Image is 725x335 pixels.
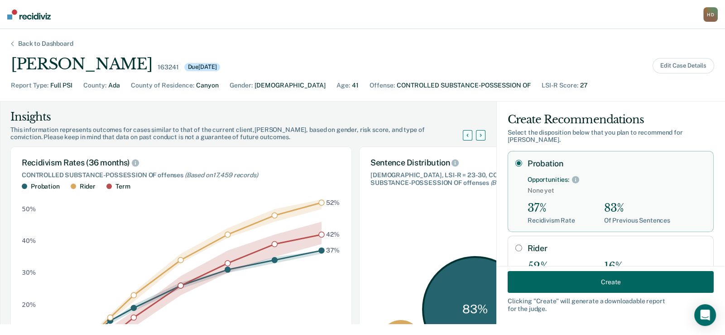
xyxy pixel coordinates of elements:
label: Rider [528,243,706,253]
div: Gender : [230,81,253,90]
span: (Based on 2,767 records ) [490,179,561,186]
div: Probation [31,183,60,190]
div: Open Intercom Messenger [694,304,716,326]
text: 20% [22,301,36,308]
img: Recidiviz [7,10,51,19]
text: 50% [22,205,36,212]
div: Select the disposition below that you plan to recommend for [PERSON_NAME] . [508,129,714,144]
text: 40% [22,237,36,244]
div: This information represents outcomes for cases similar to that of the current client, [PERSON_NAM... [10,126,474,141]
div: [DEMOGRAPHIC_DATA] [254,81,326,90]
div: Recidivism Rates (36 months) [22,158,341,168]
div: Ada [108,81,120,90]
label: Probation [528,159,706,169]
div: Due [DATE] [184,63,221,71]
button: Create [508,271,714,293]
div: 16% [604,260,670,273]
div: 27 [580,81,588,90]
span: (Based on 17,459 records ) [185,171,258,179]
div: H D [703,7,718,22]
div: County of Residence : [131,81,194,90]
div: CONTROLLED SUBSTANCE-POSSESSION OF [397,81,531,90]
div: Of Previous Sentences [604,217,670,224]
div: Canyon [196,81,219,90]
div: LSI-R Score : [542,81,578,90]
div: County : [83,81,106,90]
div: Create Recommendations [508,112,714,127]
div: [PERSON_NAME] [11,55,152,73]
text: 52% [326,199,340,206]
text: 30% [22,269,36,276]
div: 163241 [158,63,178,71]
button: Edit Case Details [653,58,714,73]
text: 42% [326,231,340,238]
text: 37% [326,247,340,254]
div: Opportunities: [528,176,569,184]
div: Rider [80,183,96,190]
div: CONTROLLED SUBSTANCE-POSSESSION OF offenses [22,171,341,179]
div: 37% [528,202,575,215]
div: Sentence Distribution [370,158,566,168]
div: Clicking " Create " will generate a downloadable report for the judge. [508,297,714,313]
div: Recidivism Rate [528,217,575,224]
div: 52% [528,260,575,273]
div: Full PSI [50,81,72,90]
span: None yet [528,187,706,194]
div: Term [115,183,130,190]
button: HD [703,7,718,22]
div: Report Type : [11,81,48,90]
div: Offense : [370,81,395,90]
div: 83% [604,202,670,215]
div: Insights [10,110,474,124]
div: [DEMOGRAPHIC_DATA], LSI-R = 23-30, CONTROLLED SUBSTANCE-POSSESSION OF offenses [370,171,566,187]
div: Age : [336,81,350,90]
div: 41 [352,81,359,90]
g: text [326,199,340,254]
div: Back to Dashboard [7,40,84,48]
